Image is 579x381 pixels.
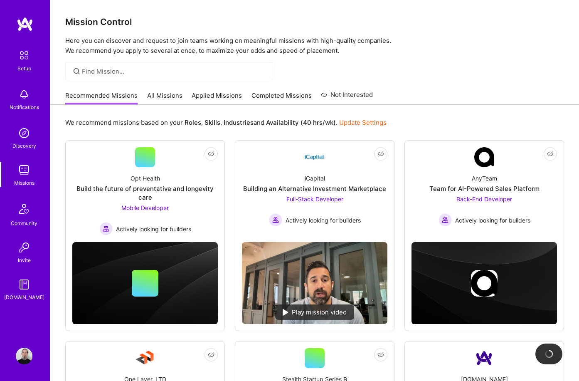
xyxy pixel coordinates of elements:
a: Completed Missions [251,91,312,105]
a: Recommended Missions [65,91,138,105]
div: Opt Health [131,174,160,183]
i: icon EyeClosed [377,151,384,157]
div: Community [11,219,37,228]
p: Here you can discover and request to join teams working on meaningful missions with high-quality ... [65,36,564,56]
span: Full-Stack Developer [286,195,343,203]
img: No Mission [242,242,387,324]
div: iCapital [305,174,325,183]
i: icon SearchGrey [72,67,81,76]
img: Actively looking for builders [99,222,113,235]
div: Building an Alternative Investment Marketplace [243,184,386,193]
img: cover [411,242,557,324]
img: User Avatar [16,348,32,364]
a: Update Settings [339,119,387,126]
div: Notifications [10,103,39,111]
img: Company Logo [474,348,494,368]
img: Company Logo [474,147,494,167]
img: Actively looking for builders [269,213,282,227]
a: Company LogoiCapitalBuilding an Alternative Investment MarketplaceFull-Stack Developer Actively l... [242,147,387,235]
img: Company logo [471,270,498,297]
span: Actively looking for builders [116,225,191,233]
h3: Mission Control [65,17,564,27]
img: Actively looking for builders [439,213,452,227]
img: Company Logo [135,348,155,368]
img: Invite [16,239,32,256]
img: logo [17,17,33,32]
div: Build the future of preventative and longevity care [72,184,218,202]
i: icon EyeClosed [547,151,554,157]
img: loading [544,349,554,359]
img: play [283,309,288,316]
a: Applied Missions [192,91,242,105]
img: guide book [16,276,32,293]
img: Community [14,199,34,219]
img: discovery [16,125,32,141]
div: [DOMAIN_NAME] [4,293,44,302]
i: icon EyeClosed [377,351,384,358]
a: Company LogoAnyTeamTeam for AI-Powered Sales PlatformBack-End Developer Actively looking for buil... [411,147,557,232]
div: AnyTeam [472,174,497,183]
div: Team for AI-Powered Sales Platform [429,184,540,193]
b: Skills [204,119,220,126]
a: Not Interested [321,90,373,105]
span: Back-End Developer [456,195,512,203]
b: Availability (40 hrs/wk) [266,119,336,126]
a: Opt HealthBuild the future of preventative and longevity careMobile Developer Actively looking fo... [72,147,218,235]
div: Discovery [12,141,36,150]
b: Industries [224,119,254,126]
a: All Missions [147,91,182,105]
span: Mobile Developer [121,204,169,211]
span: Actively looking for builders [455,216,530,225]
i: icon EyeClosed [208,351,214,358]
p: We recommend missions based on your , , and . [65,118,387,127]
img: cover [72,242,218,324]
img: Company Logo [305,147,325,167]
div: Setup [17,64,31,73]
i: icon EyeClosed [208,151,214,157]
div: Missions [14,178,34,187]
span: Actively looking for builders [286,216,361,225]
a: User Avatar [14,348,34,364]
div: Play mission video [275,304,354,320]
div: Invite [18,256,31,265]
input: Find Mission... [82,67,267,76]
img: bell [16,86,32,103]
img: teamwork [16,162,32,178]
b: Roles [185,119,201,126]
img: setup [15,47,33,64]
